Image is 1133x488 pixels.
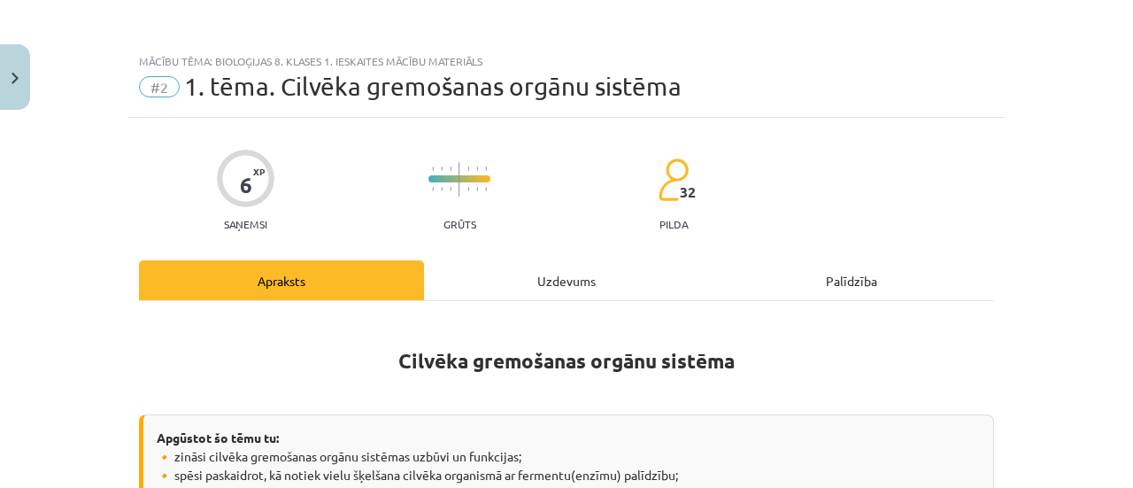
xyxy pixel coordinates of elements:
[443,218,476,230] p: Grūts
[139,260,424,300] div: Apraksts
[680,184,696,200] span: 32
[398,348,735,374] strong: Cilvēka gremošanas orgānu sistēma
[217,218,274,230] p: Saņemsi
[139,55,994,67] div: Mācību tēma: Bioloģijas 8. klases 1. ieskaites mācību materiāls
[709,260,994,300] div: Palīdzība
[184,72,682,101] span: 1. tēma. Cilvēka gremošanas orgānu sistēma
[658,158,689,202] img: students-c634bb4e5e11cddfef0936a35e636f08e4e9abd3cc4e673bd6f9a4125e45ecb1.svg
[12,73,19,84] img: icon-close-lesson-0947bae3869378f0d4975bcd49f059093ad1ed9edebbc8119c70593378902aed.svg
[240,173,252,198] div: 6
[485,167,487,171] img: icon-short-line-57e1e144782c952c97e751825c79c345078a6d821885a25fce030b3d8c18986b.svg
[432,167,434,171] img: icon-short-line-57e1e144782c952c97e751825c79c345078a6d821885a25fce030b3d8c18986b.svg
[441,187,443,191] img: icon-short-line-57e1e144782c952c97e751825c79c345078a6d821885a25fce030b3d8c18986b.svg
[450,187,451,191] img: icon-short-line-57e1e144782c952c97e751825c79c345078a6d821885a25fce030b3d8c18986b.svg
[659,218,688,230] p: pilda
[467,187,469,191] img: icon-short-line-57e1e144782c952c97e751825c79c345078a6d821885a25fce030b3d8c18986b.svg
[432,187,434,191] img: icon-short-line-57e1e144782c952c97e751825c79c345078a6d821885a25fce030b3d8c18986b.svg
[450,167,451,171] img: icon-short-line-57e1e144782c952c97e751825c79c345078a6d821885a25fce030b3d8c18986b.svg
[424,260,709,300] div: Uzdevums
[485,187,487,191] img: icon-short-line-57e1e144782c952c97e751825c79c345078a6d821885a25fce030b3d8c18986b.svg
[253,167,265,176] span: XP
[139,76,180,97] span: #2
[459,162,460,197] img: icon-long-line-d9ea69661e0d244f92f715978eff75569469978d946b2353a9bb055b3ed8787d.svg
[467,167,469,171] img: icon-short-line-57e1e144782c952c97e751825c79c345078a6d821885a25fce030b3d8c18986b.svg
[476,187,478,191] img: icon-short-line-57e1e144782c952c97e751825c79c345078a6d821885a25fce030b3d8c18986b.svg
[157,430,279,445] strong: Apgūstot šo tēmu tu:
[441,167,443,171] img: icon-short-line-57e1e144782c952c97e751825c79c345078a6d821885a25fce030b3d8c18986b.svg
[476,167,478,171] img: icon-short-line-57e1e144782c952c97e751825c79c345078a6d821885a25fce030b3d8c18986b.svg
